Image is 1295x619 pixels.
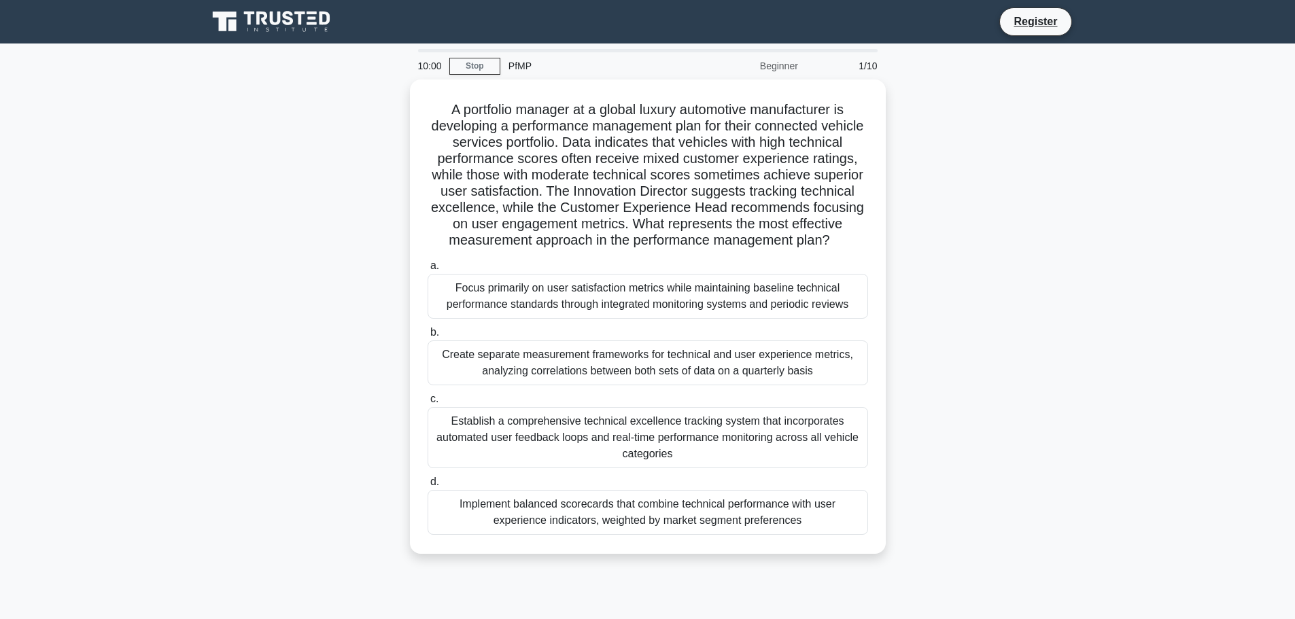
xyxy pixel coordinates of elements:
[428,407,868,468] div: Establish a comprehensive technical excellence tracking system that incorporates automated user f...
[430,393,438,404] span: c.
[428,274,868,319] div: Focus primarily on user satisfaction metrics while maintaining baseline technical performance sta...
[449,58,500,75] a: Stop
[806,52,886,79] div: 1/10
[430,260,439,271] span: a.
[428,340,868,385] div: Create separate measurement frameworks for technical and user experience metrics, analyzing corre...
[426,101,869,249] h5: A portfolio manager at a global luxury automotive manufacturer is developing a performance manage...
[430,476,439,487] span: d.
[428,490,868,535] div: Implement balanced scorecards that combine technical performance with user experience indicators,...
[410,52,449,79] div: 10:00
[1005,13,1065,30] a: Register
[430,326,439,338] span: b.
[687,52,806,79] div: Beginner
[500,52,687,79] div: PfMP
